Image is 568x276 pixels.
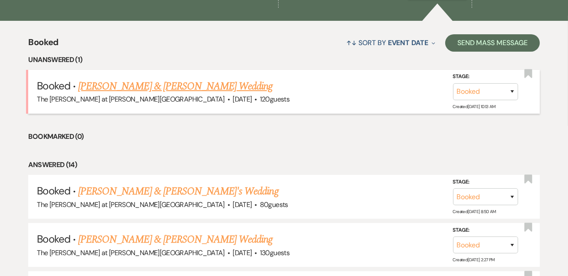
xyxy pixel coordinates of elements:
li: Bookmarked (0) [28,131,539,142]
span: Created: [DATE] 10:13 AM [453,104,496,109]
span: Event Date [388,38,428,47]
a: [PERSON_NAME] & [PERSON_NAME] Wedding [78,79,273,94]
button: Send Mass Message [445,34,540,52]
a: [PERSON_NAME] & [PERSON_NAME] Wedding [78,232,273,247]
span: Created: [DATE] 2:27 PM [453,257,495,263]
span: 80 guests [260,200,288,209]
span: [DATE] [233,200,252,209]
label: Stage: [453,177,518,187]
span: 120 guests [260,95,289,104]
span: The [PERSON_NAME] at [PERSON_NAME][GEOGRAPHIC_DATA] [37,248,224,257]
span: Booked [28,36,58,54]
label: Stage: [453,226,518,235]
span: Created: [DATE] 8:50 AM [453,209,496,214]
span: ↑↓ [347,38,357,47]
span: 130 guests [260,248,289,257]
span: The [PERSON_NAME] at [PERSON_NAME][GEOGRAPHIC_DATA] [37,95,224,104]
li: Unanswered (1) [28,54,539,66]
span: [DATE] [233,95,252,104]
li: Answered (14) [28,159,539,171]
span: Booked [37,184,70,197]
span: The [PERSON_NAME] at [PERSON_NAME][GEOGRAPHIC_DATA] [37,200,224,209]
span: [DATE] [233,248,252,257]
span: Booked [37,79,70,92]
label: Stage: [453,72,518,82]
span: Booked [37,232,70,246]
button: Sort By Event Date [343,31,439,54]
a: [PERSON_NAME] & [PERSON_NAME]'s Wedding [78,184,279,199]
